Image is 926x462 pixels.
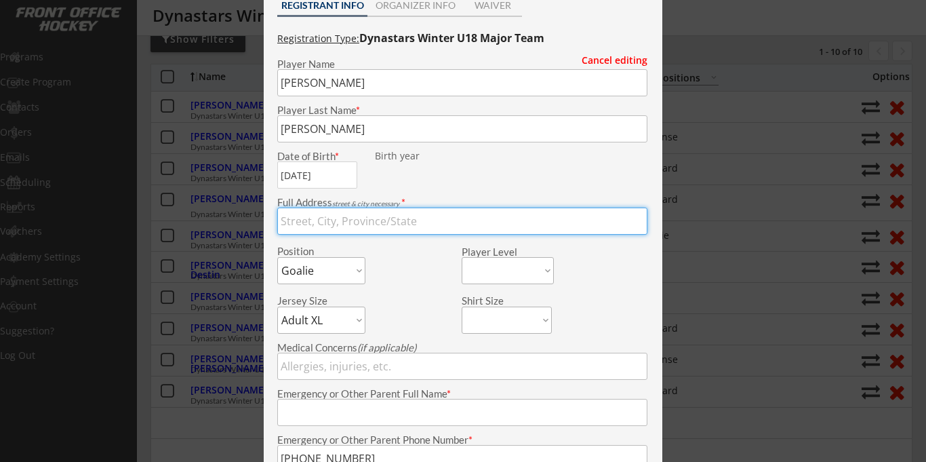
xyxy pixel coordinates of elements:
[277,435,647,445] div: Emergency or Other Parent Phone Number
[277,296,347,306] div: Jersey Size
[277,151,365,161] div: Date of Birth
[277,246,347,256] div: Position
[277,343,647,353] div: Medical Concerns
[277,59,647,69] div: Player Name
[359,31,544,45] strong: Dynastars Winter U18 Major Team
[277,353,647,380] input: Allergies, injuries, etc.
[277,1,367,10] div: REGISTRANT INFO
[277,197,647,208] div: Full Address
[375,151,460,161] div: We are transitioning the system to collect and store date of birth instead of just birth year to ...
[277,32,359,45] u: Registration Type:
[277,208,647,235] input: Street, City, Province/State
[462,296,531,306] div: Shirt Size
[582,56,647,65] div: Cancel editing
[277,389,647,399] div: Emergency or Other Parent Full Name
[463,1,522,10] div: WAIVER
[332,199,399,208] em: street & city necessary
[462,247,554,257] div: Player Level
[367,1,463,10] div: ORGANIZER INFO
[277,105,647,115] div: Player Last Name
[357,341,416,353] em: (if applicable)
[375,151,460,161] div: Birth year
